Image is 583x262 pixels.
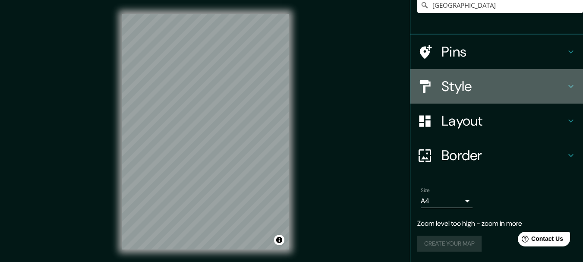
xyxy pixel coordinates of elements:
[410,69,583,104] div: Style
[410,104,583,138] div: Layout
[506,228,574,253] iframe: Help widget launcher
[410,138,583,173] div: Border
[122,14,289,249] canvas: Map
[441,43,566,60] h4: Pins
[421,194,473,208] div: A4
[441,112,566,129] h4: Layout
[274,235,284,245] button: Toggle attribution
[421,187,430,194] label: Size
[410,35,583,69] div: Pins
[441,78,566,95] h4: Style
[417,218,576,229] p: Zoom level too high - zoom in more
[441,147,566,164] h4: Border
